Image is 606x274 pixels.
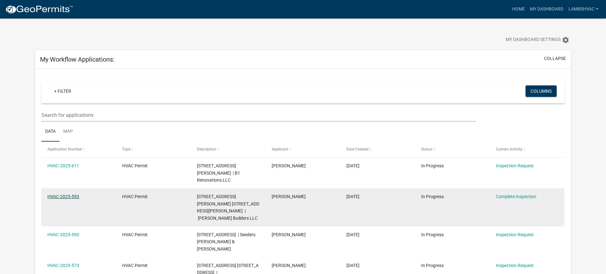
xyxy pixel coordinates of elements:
a: Inspection Request [496,232,534,237]
datatable-header-cell: Applicant [266,142,340,157]
span: In Progress [421,232,444,237]
a: My Dashboard [527,3,566,15]
span: HVAC Permit [122,232,148,237]
span: In Progress [421,194,444,199]
span: 10/01/2025 [346,194,359,199]
span: 09/17/2025 [346,263,359,268]
i: settings [562,36,569,44]
span: Date Created [346,147,369,151]
span: 3004 NEW CHAPEL RD | Seeders Wayne D & Cheryl A [197,232,255,252]
a: Home [510,3,527,15]
span: HVAC Permit [122,194,148,199]
span: In Progress [421,263,444,268]
span: 807 FULTON STREET | B1 Renovations LLC [197,163,240,183]
input: Search for applications [41,109,476,122]
span: Sara Lamb [272,163,306,168]
span: HVAC Permit [122,163,148,168]
span: Status [421,147,432,151]
a: HVAC-2025-573 [47,263,79,268]
h5: My Workflow Applications: [40,56,115,63]
span: Application Number [47,147,82,151]
datatable-header-cell: Application Number [41,142,116,157]
span: HVAC Permit [122,263,148,268]
span: My Dashboard Settings [506,36,561,44]
a: Map [59,122,77,142]
a: Inspection Request [496,163,534,168]
button: collapse [544,55,566,62]
a: HVAC-2025-590 [47,232,79,237]
button: Columns [526,85,557,97]
span: Type [122,147,130,151]
a: Data [41,122,59,142]
span: In Progress [421,163,444,168]
a: Complete Inspection [496,194,536,199]
span: Applicant [272,147,288,151]
a: HVAC-2025-611 [47,163,79,168]
span: Sara Lamb [272,194,306,199]
a: Lambshvac [566,3,601,15]
datatable-header-cell: Type [116,142,191,157]
a: + Filter [49,85,76,97]
a: Inspection Request [496,263,534,268]
button: My Dashboard Settingssettings [501,34,575,46]
span: Description [197,147,216,151]
datatable-header-cell: Current Activity [490,142,564,157]
span: Sara Lamb [272,263,306,268]
span: 09/30/2025 [346,232,359,237]
datatable-header-cell: Description [191,142,266,157]
a: HVAC-2025-593 [47,194,79,199]
span: 2763 ABBY WOODS DRIVE 2763 Abby Woods Drive | Witten Builders LLC [197,194,259,221]
datatable-header-cell: Status [415,142,490,157]
span: 10/14/2025 [346,163,359,168]
datatable-header-cell: Date Created [340,142,415,157]
span: Sara Lamb [272,232,306,237]
span: Current Activity [496,147,522,151]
